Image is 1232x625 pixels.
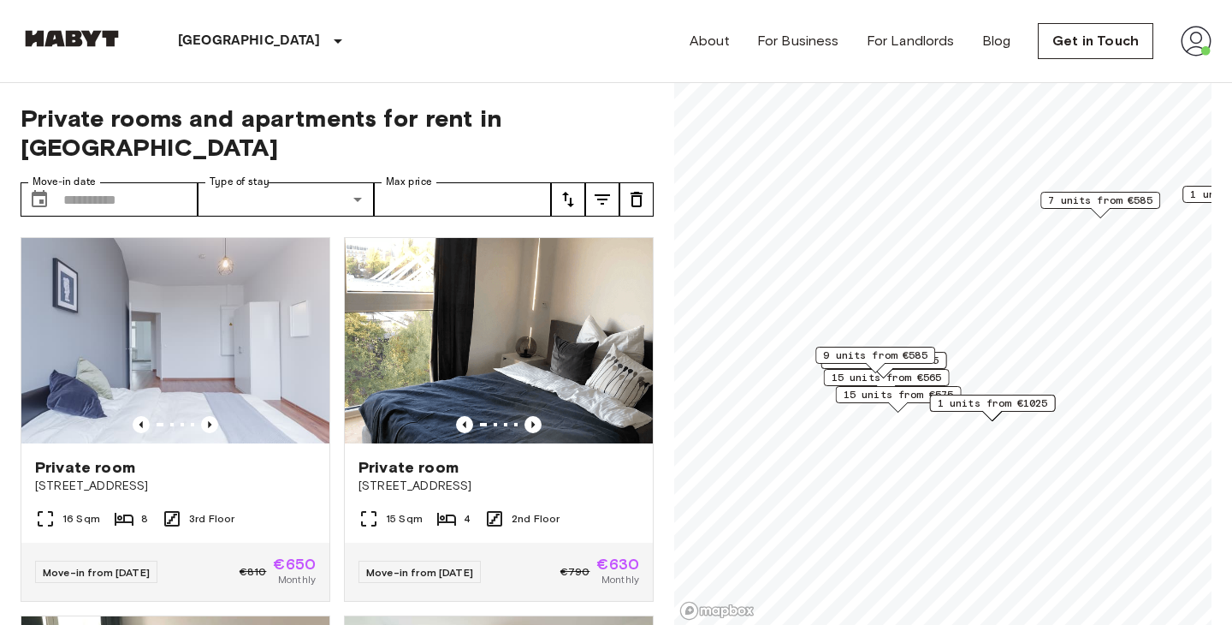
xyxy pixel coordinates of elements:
[278,572,316,587] span: Monthly
[982,31,1011,51] a: Blog
[35,457,135,478] span: Private room
[456,416,473,433] button: Previous image
[815,347,935,373] div: Map marker
[21,30,123,47] img: Habyt
[844,387,954,402] span: 15 units from €575
[1181,26,1211,57] img: avatar
[189,511,234,527] span: 3rd Floor
[22,182,56,217] button: Choose date
[133,416,150,433] button: Previous image
[344,237,654,602] a: Marketing picture of unit DE-01-002-002-04HFPrevious imagePrevious imagePrivate room[STREET_ADDRE...
[386,511,423,527] span: 15 Sqm
[21,104,654,162] span: Private rooms and apartments for rent in [GEOGRAPHIC_DATA]
[551,182,585,217] button: tune
[240,564,267,580] span: €810
[1048,193,1152,208] span: 7 units from €585
[43,566,150,579] span: Move-in from [DATE]
[867,31,955,51] a: For Landlords
[690,31,730,51] a: About
[560,564,590,580] span: €790
[33,175,96,189] label: Move-in date
[821,352,947,378] div: Map marker
[358,457,459,478] span: Private room
[757,31,839,51] a: For Business
[386,175,432,189] label: Max price
[345,238,653,443] img: Marketing picture of unit DE-01-002-002-04HF
[596,557,639,572] span: €630
[824,369,950,396] div: Map marker
[938,396,1048,411] span: 1 units from €1025
[1040,192,1160,218] div: Map marker
[1038,23,1153,59] a: Get in Touch
[201,416,218,433] button: Previous image
[21,238,329,443] img: Marketing picture of unit DE-01-047-01H
[141,511,148,527] span: 8
[358,478,639,495] span: [STREET_ADDRESS]
[273,557,316,572] span: €650
[823,348,927,363] span: 9 units from €585
[62,511,100,527] span: 16 Sqm
[35,478,316,495] span: [STREET_ADDRESS]
[679,601,755,621] a: Mapbox logo
[210,175,269,189] label: Type of stay
[21,237,330,602] a: Marketing picture of unit DE-01-047-01HPrevious imagePrevious imagePrivate room[STREET_ADDRESS]16...
[464,511,471,527] span: 4
[829,353,939,368] span: 19 units from €565
[930,395,1056,421] div: Map marker
[585,182,619,217] button: tune
[601,572,639,587] span: Monthly
[178,31,321,51] p: [GEOGRAPHIC_DATA]
[619,182,654,217] button: tune
[836,386,962,413] div: Map marker
[524,416,542,433] button: Previous image
[512,511,560,527] span: 2nd Floor
[366,566,473,579] span: Move-in from [DATE]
